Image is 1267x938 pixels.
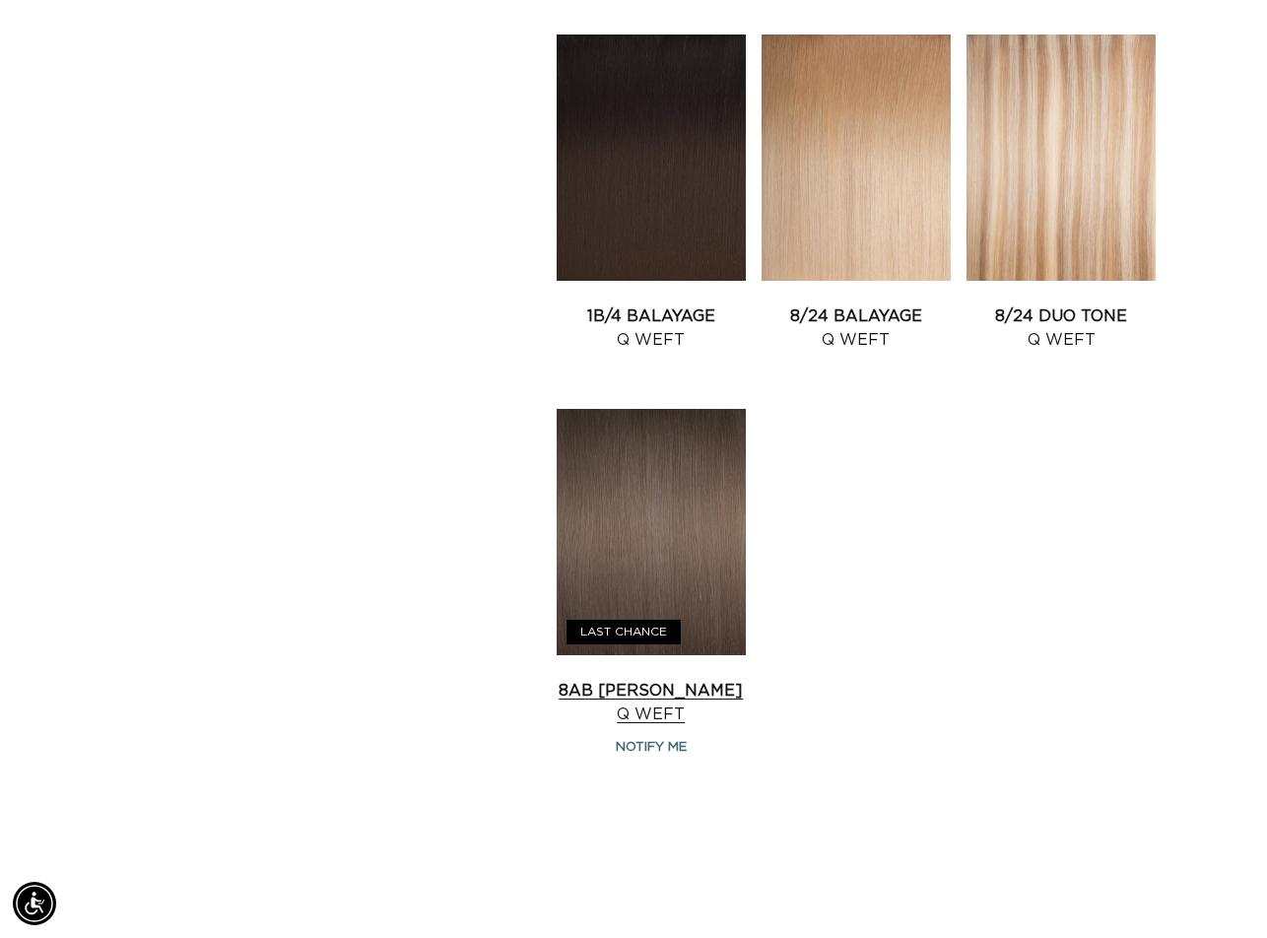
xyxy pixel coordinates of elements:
iframe: Chat Widget [1168,843,1267,938]
a: 1B/4 Balayage Q Weft [557,304,746,352]
a: 8/24 Balayage Q Weft [762,304,951,352]
div: Accessibility Menu [13,882,56,925]
a: 8/24 Duo Tone Q Weft [967,304,1156,352]
a: 8AB [PERSON_NAME] Q Weft [557,679,746,726]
